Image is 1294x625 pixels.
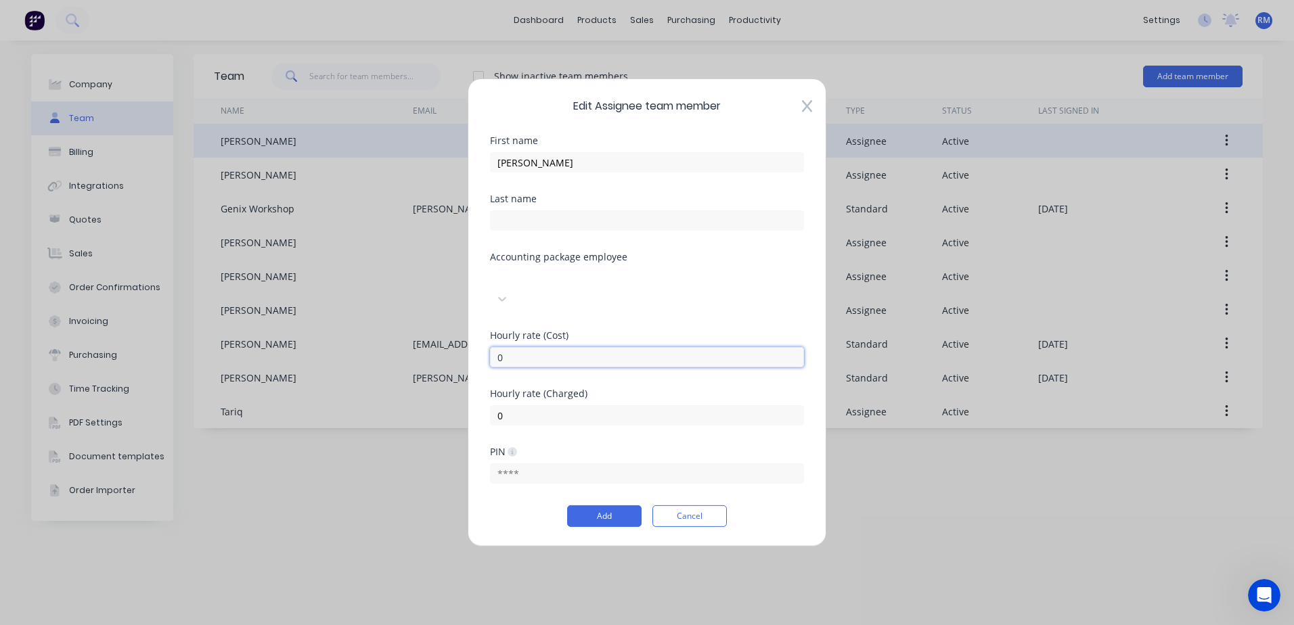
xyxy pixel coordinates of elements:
div: Last name [490,194,804,204]
div: Accounting package employee [490,252,804,262]
button: Add [567,505,642,527]
div: Hourly rate (Cost) [490,331,804,340]
div: Hourly rate (Charged) [490,389,804,398]
iframe: Intercom live chat [1248,579,1280,611]
div: PIN [490,445,517,458]
input: $0 [490,405,804,425]
div: Select... [494,285,609,300]
div: First name [490,136,804,145]
span: Edit Assignee team member [490,98,804,114]
button: Cancel [652,505,727,527]
input: $0 [490,347,804,367]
